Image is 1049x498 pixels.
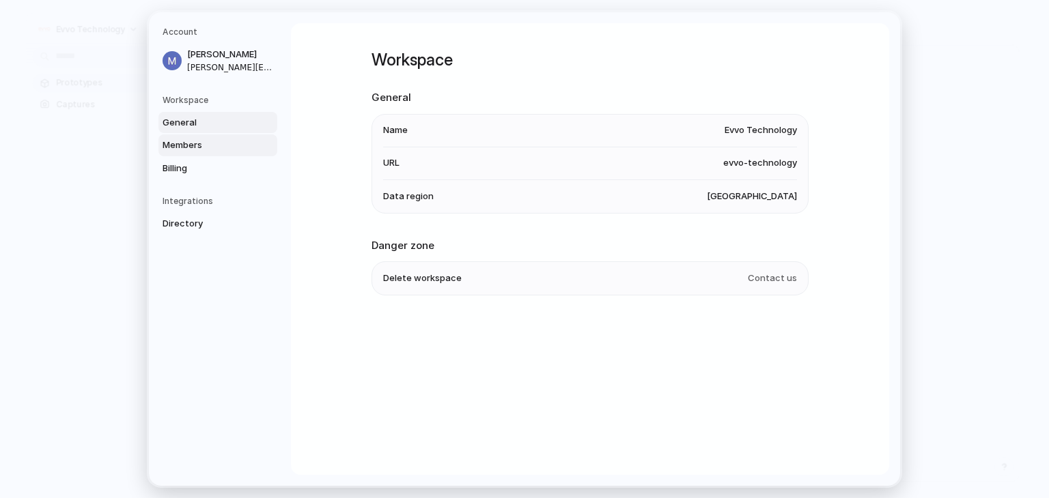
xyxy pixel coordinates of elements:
h5: Account [163,26,277,38]
span: Data region [383,190,434,203]
a: [PERSON_NAME][PERSON_NAME][EMAIL_ADDRESS][DOMAIN_NAME] [158,44,277,78]
span: [PERSON_NAME] [187,48,275,61]
a: General [158,112,277,134]
a: Billing [158,158,277,179]
h5: Workspace [163,94,277,106]
a: Members [158,134,277,156]
span: [PERSON_NAME][EMAIL_ADDRESS][DOMAIN_NAME] [187,61,275,74]
h1: Workspace [372,48,809,72]
h5: Integrations [163,195,277,207]
span: URL [383,157,400,171]
span: Members [163,138,250,152]
span: Contact us [748,272,797,286]
h2: General [372,90,809,106]
a: Directory [158,213,277,235]
span: Delete workspace [383,272,462,286]
span: Evvo Technology [725,124,797,138]
span: [GEOGRAPHIC_DATA] [707,190,797,203]
span: Name [383,124,408,138]
span: Billing [163,162,250,175]
h2: Danger zone [372,238,809,254]
span: evvo-technology [723,157,797,171]
span: General [163,116,250,130]
span: Directory [163,217,250,231]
